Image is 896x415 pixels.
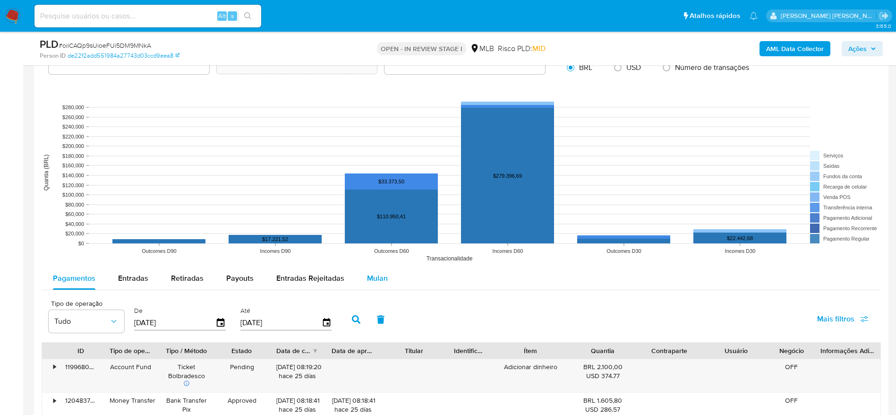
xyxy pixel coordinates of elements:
[781,11,876,20] p: lucas.santiago@mercadolivre.com
[766,41,824,56] b: AML Data Collector
[876,22,891,30] span: 3.155.0
[59,41,151,50] span: # oiiCAQp9sUioeFUi5DM9MNkA
[40,52,66,60] b: Person ID
[231,11,234,20] span: s
[68,52,179,60] a: de22f2add551984a27743d03ccd9eea8
[238,9,257,23] button: search-icon
[377,42,466,55] p: OPEN - IN REVIEW STAGE I
[759,41,830,56] button: AML Data Collector
[879,11,889,21] a: Sair
[750,12,758,20] a: Notificações
[532,43,546,54] span: MID
[848,41,867,56] span: Ações
[40,36,59,52] b: PLD
[690,11,740,21] span: Atalhos rápidos
[498,43,546,54] span: Risco PLD:
[842,41,883,56] button: Ações
[218,11,226,20] span: Alt
[470,43,494,54] div: MLB
[34,10,261,22] input: Pesquise usuários ou casos...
